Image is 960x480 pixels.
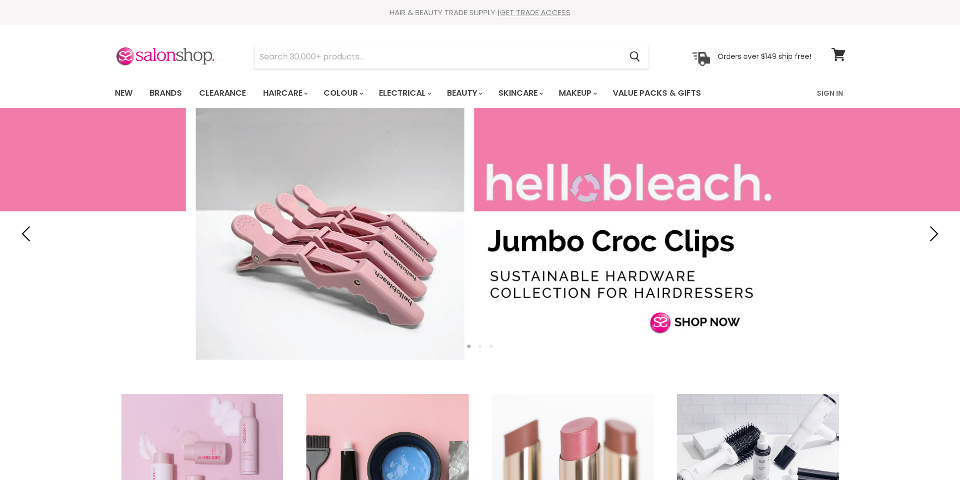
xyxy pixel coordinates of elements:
[142,83,189,104] a: Brands
[254,45,649,69] form: Product
[102,8,858,18] div: HAIR & BEAUTY TRADE SUPPLY |
[478,345,482,348] li: Page dot 2
[18,224,38,244] button: Previous
[102,79,858,108] nav: Main
[107,83,140,104] a: New
[254,45,622,68] input: Search
[500,7,570,18] a: GET TRADE ACCESS
[605,83,709,104] a: Value Packs & Gifts
[107,79,760,108] ul: Main menu
[371,83,437,104] a: Electrical
[467,345,471,348] li: Page dot 1
[622,45,649,68] button: Search
[439,83,489,104] a: Beauty
[255,83,314,104] a: Haircare
[551,83,603,104] a: Makeup
[922,224,942,244] button: Next
[718,52,811,61] p: Orders over $149 ship free!
[316,83,369,104] a: Colour
[489,345,493,348] li: Page dot 3
[811,83,849,104] a: Sign In
[191,83,253,104] a: Clearance
[491,83,549,104] a: Skincare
